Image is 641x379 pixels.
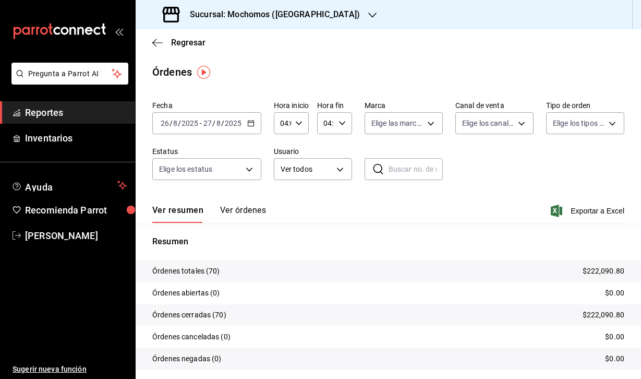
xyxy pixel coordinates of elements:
input: -- [173,119,178,127]
input: ---- [224,119,242,127]
input: -- [216,119,221,127]
span: Elige las marcas [371,118,424,128]
span: Elige los estatus [159,164,212,174]
label: Marca [365,102,443,109]
button: Pregunta a Parrot AI [11,63,128,85]
p: Resumen [152,235,624,248]
span: Elige los tipos de orden [553,118,605,128]
p: $222,090.80 [583,310,624,321]
label: Fecha [152,102,261,109]
p: $0.00 [605,288,624,299]
span: Recomienda Parrot [25,203,127,217]
p: Órdenes canceladas (0) [152,331,231,342]
span: / [221,119,224,127]
p: Órdenes totales (70) [152,266,220,277]
p: Órdenes abiertas (0) [152,288,220,299]
p: Órdenes negadas (0) [152,353,222,364]
span: - [200,119,202,127]
a: Pregunta a Parrot AI [7,76,128,87]
input: Buscar no. de referencia [389,159,443,180]
img: Tooltip marker [197,66,210,79]
div: navigation tabs [152,205,266,223]
label: Canal de venta [455,102,534,109]
label: Estatus [152,148,261,155]
span: Ayuda [25,179,113,192]
p: $0.00 [605,331,624,342]
label: Usuario [274,148,352,155]
p: $0.00 [605,353,624,364]
label: Hora inicio [274,102,309,109]
input: -- [160,119,170,127]
button: Ver órdenes [220,205,266,223]
h3: Sucursal: Mochomos ([GEOGRAPHIC_DATA]) [182,8,360,21]
span: Sugerir nueva función [13,364,127,375]
input: ---- [181,119,199,127]
button: Exportar a Excel [553,205,624,217]
span: Ver todos [281,164,333,175]
span: / [170,119,173,127]
label: Hora fin [317,102,352,109]
button: open_drawer_menu [115,27,123,35]
label: Tipo de orden [546,102,624,109]
span: Regresar [171,38,205,48]
span: Pregunta a Parrot AI [28,68,112,79]
span: Elige los canales de venta [462,118,514,128]
span: [PERSON_NAME] [25,229,127,243]
span: / [178,119,181,127]
p: $222,090.80 [583,266,624,277]
span: Reportes [25,105,127,120]
div: Órdenes [152,64,192,80]
button: Ver resumen [152,205,203,223]
span: Inventarios [25,131,127,145]
p: Órdenes cerradas (70) [152,310,226,321]
button: Regresar [152,38,205,48]
span: / [212,119,215,127]
input: -- [203,119,212,127]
